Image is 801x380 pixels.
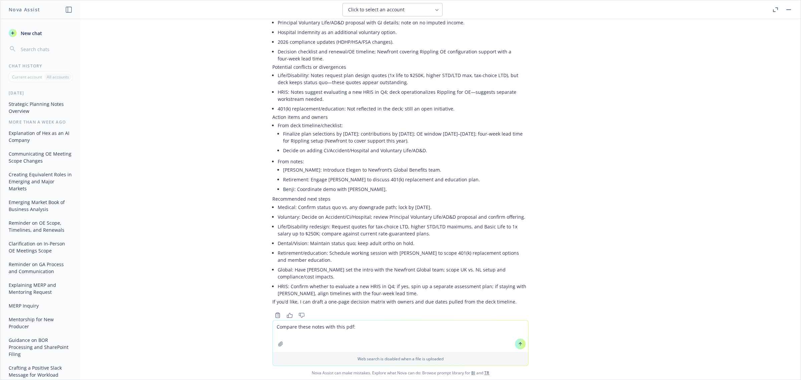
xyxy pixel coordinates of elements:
div: [DATE] [1,90,80,96]
button: MERP Inquiry [6,300,75,311]
p: Action items and owners [272,114,529,121]
li: Hospital Indemnity as an additional voluntary option. [278,27,529,37]
div: More than a week ago [1,119,80,125]
li: Retirement: Engage [PERSON_NAME] to discuss 401(k) replacement and education plan. [283,175,529,184]
li: From notes: [278,157,529,195]
li: HRIS: Confirm whether to evaluate a new HRIS in Q4; if yes, spin up a separate assessment plan; i... [278,281,529,298]
li: From deck timeline/checklist: [278,121,529,157]
button: Emerging Market Book of Business Analysis [6,197,75,215]
button: Mentorship for New Producer [6,314,75,332]
li: Voluntary: Decide on Accident/CI/Hospital; review Principal Voluntary Life/AD&D proposal and conf... [278,212,529,222]
li: Benji: Coordinate demo with [PERSON_NAME]. [283,184,529,194]
span: New chat [19,30,42,37]
a: BI [471,370,475,376]
li: 2026 compliance updates (HDHP/HSA/FSA changes). [278,37,529,47]
div: Chat History [1,63,80,69]
button: Reminder on GA Process and Communication [6,259,75,277]
p: If you’d like, I can draft a one-page decision matrix with owners and due dates pulled from the d... [272,298,529,305]
li: Finalize plan selections by [DATE]; contributions by [DATE]; OE window [DATE]–[DATE]; four‑week l... [283,129,529,146]
button: Communicating OE Meeting Scope Changes [6,148,75,166]
li: Principal Voluntary Life/AD&D proposal with GI details; note on no imputed income. [278,18,529,27]
textarea: Compare these notes with this pdf: [273,321,528,352]
li: [PERSON_NAME]: Introduce Elegen to Newfront’s Global Benefits team. [283,165,529,175]
li: Dental/Vision: Maintain status quo; keep adult ortho on hold. [278,238,529,248]
li: Life/Disability: Notes request plan design quotes (1x life to $250K, higher STD/LTD max, tax-choi... [278,70,529,87]
li: 401(k) replacement/education: Not reflected in the deck; still an open initiative. [278,104,529,114]
p: Web search is disabled when a file is uploaded [277,356,524,362]
li: Life/Disability redesign: Request quotes for tax-choice LTD, higher STD/LTD maximums, and Basic L... [278,222,529,238]
li: Decide on adding CI/Accident/Hospital and Voluntary Life/AD&D. [283,146,529,155]
button: Explanation of Hex as an AI Company [6,128,75,146]
button: Click to select an account [342,3,443,16]
span: Click to select an account [348,6,405,13]
button: Explaining MERP and Mentoring Request [6,279,75,298]
p: Current account [12,74,42,80]
p: Potential conflicts or divergences [272,63,529,70]
button: New chat [6,27,75,39]
li: Global: Have [PERSON_NAME] set the intro with the Newfront Global team; scope UK vs. NL setup and... [278,265,529,281]
span: Nova Assist can make mistakes. Explore what Nova can do: Browse prompt library for and [3,366,798,380]
button: Strategic Planning Notes Overview [6,99,75,117]
h1: Nova Assist [9,6,40,13]
li: Decision checklist and renewal/OE timeline; Newfront covering Rippling OE configuration support w... [278,47,529,63]
button: Creating Equivalent Roles in Emerging and Major Markets [6,169,75,194]
li: HRIS: Notes suggest evaluating a new HRIS in Q4; deck operationalizes Rippling for OE—suggests se... [278,87,529,104]
button: Reminder on OE Scope, Timelines, and Renewals [6,217,75,235]
input: Search chats [19,44,72,54]
a: TR [484,370,489,376]
p: All accounts [47,74,69,80]
button: Thumbs down [296,311,307,320]
button: Guidance on BOR Processing and SharePoint Filing [6,335,75,360]
p: Recommended next steps [272,195,529,202]
li: Retirement/education: Schedule working session with [PERSON_NAME] to scope 401(k) replacement opt... [278,248,529,265]
button: Clarification on In-Person OE Meetings Scope [6,238,75,256]
li: Medical: Confirm status quo vs. any downgrade path; lock by [DATE]. [278,202,529,212]
svg: Copy to clipboard [275,312,281,318]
